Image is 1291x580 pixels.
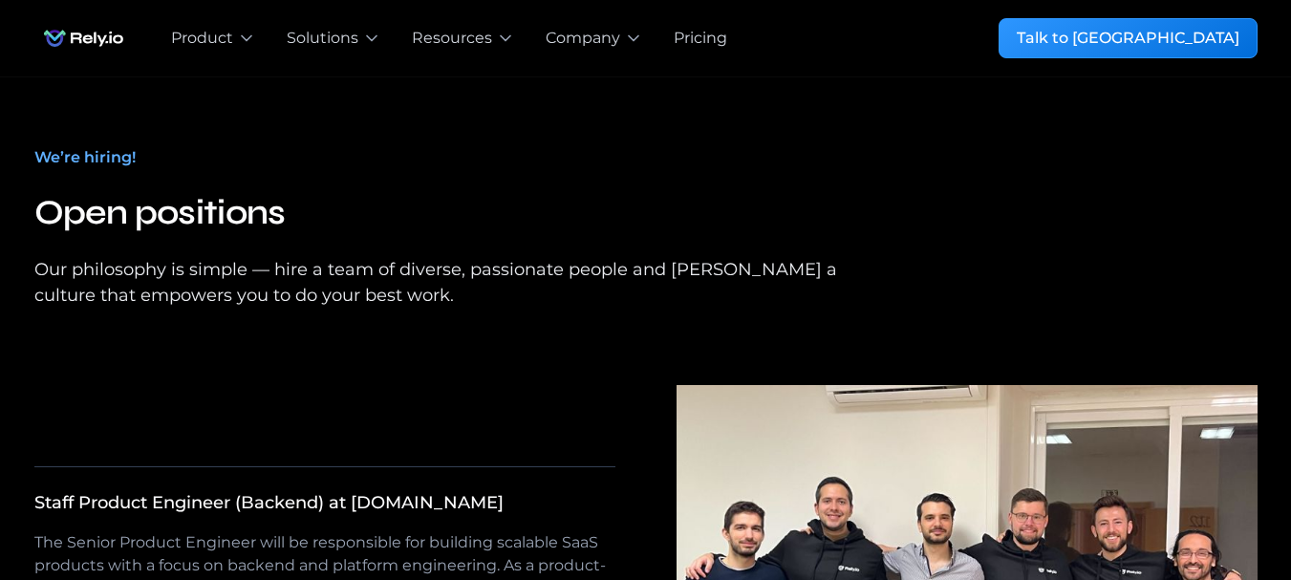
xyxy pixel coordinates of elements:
h2: Open positions [34,184,875,242]
a: home [34,19,133,57]
div: Talk to [GEOGRAPHIC_DATA] [1017,27,1239,50]
iframe: Chatbot [1165,454,1264,553]
img: Rely.io logo [34,19,133,57]
div: Product [171,27,233,50]
div: Our philosophy is simple — hire a team of diverse, passionate people and [PERSON_NAME] a culture ... [34,257,875,309]
div: We’re hiring! [34,146,136,169]
a: Pricing [674,27,727,50]
div: Company [546,27,620,50]
div: Resources [412,27,492,50]
a: Talk to [GEOGRAPHIC_DATA] [999,18,1258,58]
div: Staff Product Engineer (Backend) at [DOMAIN_NAME] [34,490,504,516]
div: Solutions [287,27,358,50]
